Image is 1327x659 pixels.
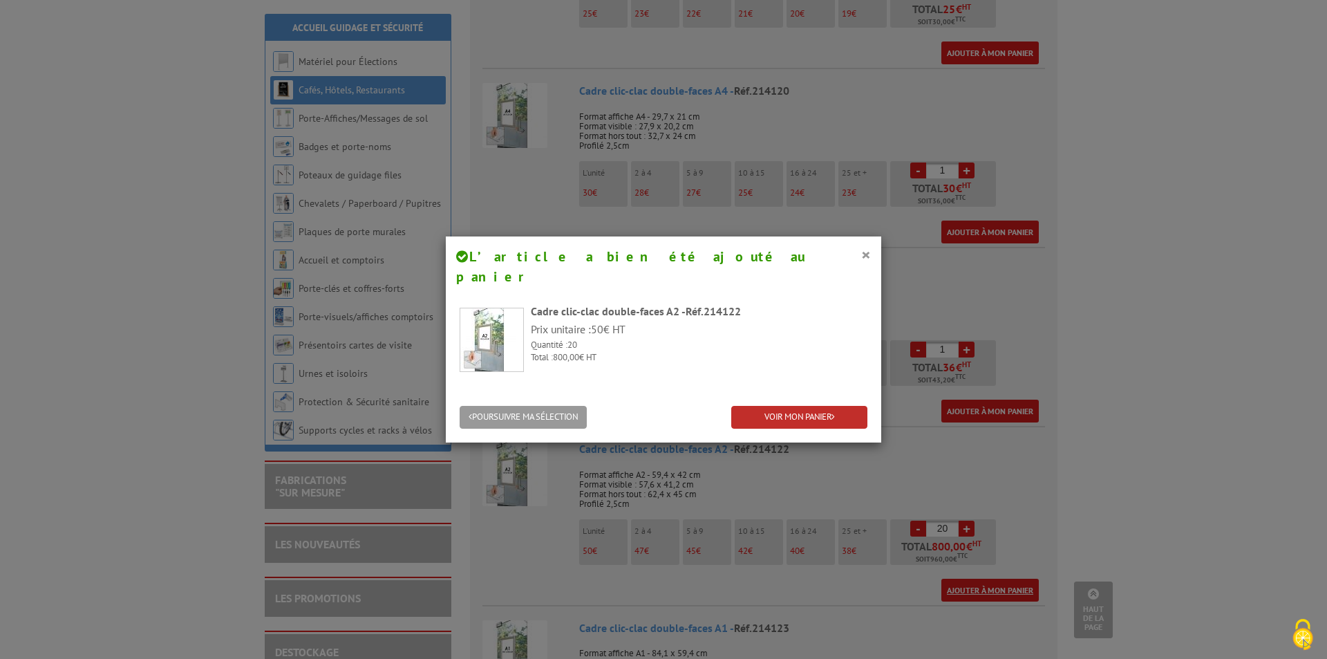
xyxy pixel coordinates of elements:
a: VOIR MON PANIER [731,406,867,429]
p: Prix unitaire : € HT [531,322,867,337]
span: 800,00 [553,351,579,363]
img: Cookies (fenêtre modale) [1286,618,1320,652]
span: 50 [591,322,603,336]
div: Cadre clic-clac double-faces A2 - [531,304,867,319]
span: Réf.214122 [686,304,741,318]
span: 20 [567,339,577,351]
p: Total : € HT [531,351,867,364]
p: Quantité : [531,339,867,352]
h4: L’article a bien été ajouté au panier [456,247,871,286]
button: POURSUIVRE MA SÉLECTION [460,406,587,429]
button: × [861,245,871,263]
button: Cookies (fenêtre modale) [1279,612,1327,659]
